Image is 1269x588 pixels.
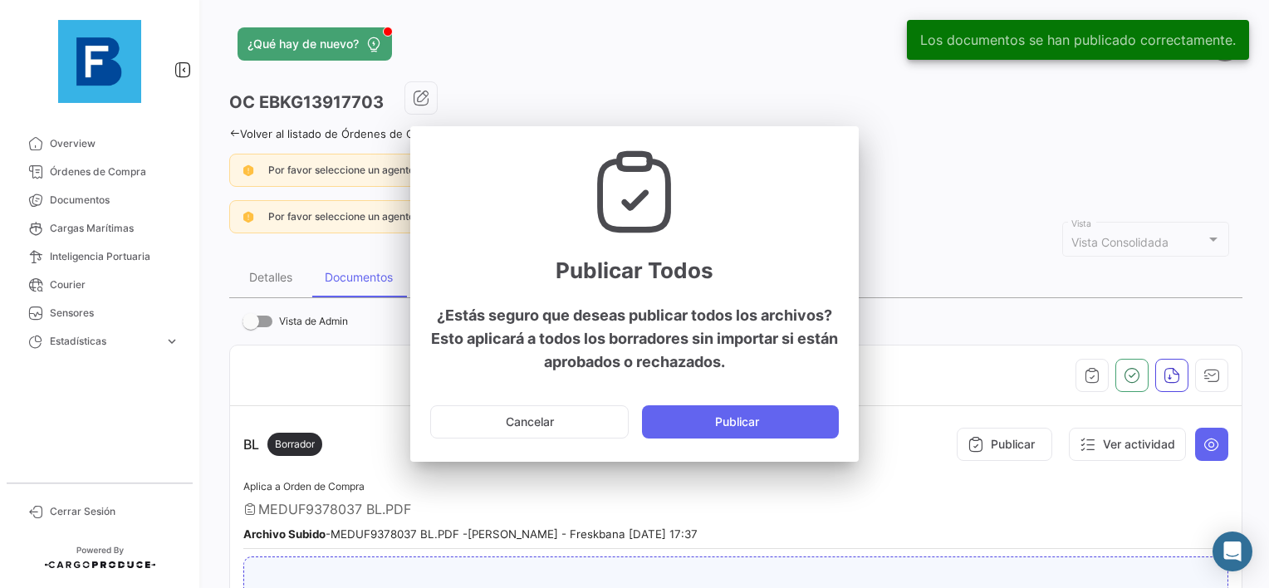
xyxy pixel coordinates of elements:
button: Publicar [642,405,839,439]
small: - MEDUF9378037 BL.PDF - [PERSON_NAME] - Freskbana [DATE] 17:37 [243,527,698,541]
span: MEDUF9378037 BL.PDF [258,501,411,517]
span: Borrador [275,437,315,452]
span: Órdenes de Compra [50,164,179,179]
span: Cerrar Sesión [50,504,179,519]
span: Los documentos se han publicado correctamente. [920,32,1236,48]
div: Detalles [249,270,292,284]
div: Documentos [325,270,393,284]
span: Sensores [50,306,179,321]
img: 12429640-9da8-4fa2-92c4-ea5716e443d2.jpg [58,20,141,103]
button: Cancelar [430,405,629,439]
span: Estadísticas [50,334,158,349]
b: Archivo Subido [243,527,326,541]
a: Volver al listado de Órdenes de Compra [229,127,446,140]
div: Abrir Intercom Messenger [1213,532,1252,571]
span: Vista de Admin [279,311,348,331]
span: Inteligencia Portuaria [50,249,179,264]
span: Vista Consolidada [1071,235,1169,249]
span: ¿Qué hay de nuevo? [247,36,359,52]
h3: OC EBKG13917703 [229,91,384,114]
button: Publicar [957,428,1052,461]
span: Por favor seleccione un agente de aduanas de origen [268,164,520,176]
span: expand_more [164,334,179,349]
h4: ¿Estás seguro que deseas publicar todos los archivos? Esto aplicará a todos los borradores sin im... [430,304,839,374]
p: BL [243,433,322,456]
span: Overview [50,136,179,151]
span: Por favor seleccione un agente de aduanas de destino [268,210,525,223]
button: Ver actividad [1069,428,1186,461]
span: Cargas Marítimas [50,221,179,236]
span: Courier [50,277,179,292]
span: Aplica a Orden de Compra [243,480,365,492]
span: Documentos [50,193,179,208]
p: Publicar Todos [430,259,839,282]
